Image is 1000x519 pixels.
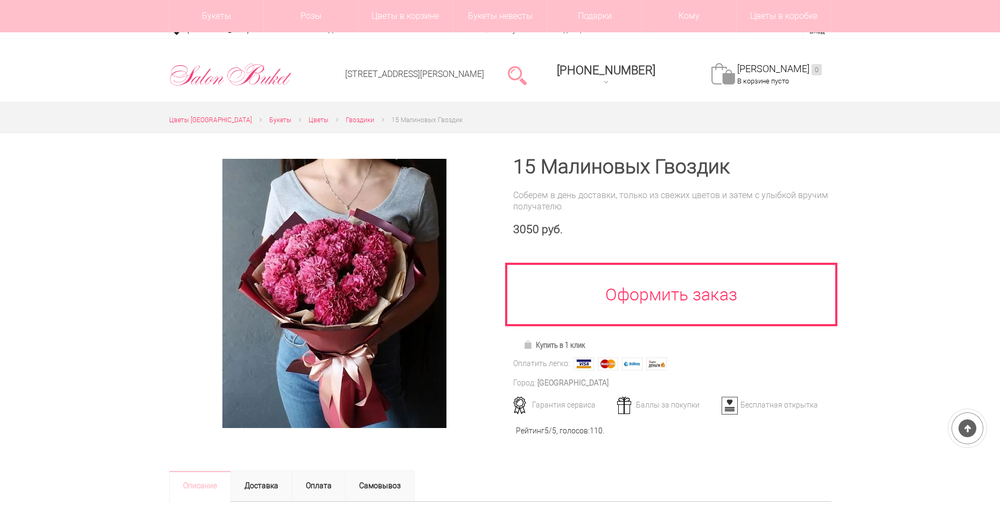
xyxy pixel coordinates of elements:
[516,425,604,437] div: Рейтинг /5, голосов: .
[513,377,536,389] div: Город:
[169,471,231,502] a: Описание
[550,60,662,90] a: [PHONE_NUMBER]
[230,471,292,502] a: Доставка
[519,338,590,353] a: Купить в 1 клик
[812,64,822,75] ins: 0
[718,400,824,410] div: Бесплатная открытка
[622,357,642,370] img: Webmoney
[513,223,831,236] div: 3050 руб.
[346,115,374,126] a: Гвоздики
[309,116,328,124] span: Цветы
[269,115,291,126] a: Букеты
[169,61,292,89] img: Цветы Нижний Новгород
[513,190,831,212] div: Соберем в день доставки, только из свежих цветов и затем с улыбкой вручим получателю.
[292,471,346,502] a: Оплата
[557,64,655,77] span: [PHONE_NUMBER]
[169,115,252,126] a: Цветы [GEOGRAPHIC_DATA]
[574,357,594,370] img: Visa
[513,157,831,177] h1: 15 Малиновых Гвоздик
[169,116,252,124] span: Цветы [GEOGRAPHIC_DATA]
[182,159,487,428] a: Увеличить
[346,116,374,124] span: Гвоздики
[513,358,570,369] div: Оплатить легко:
[646,357,667,370] img: Яндекс Деньги
[737,77,789,85] span: В корзине пусто
[391,116,463,124] span: 15 Малиновых Гвоздик
[737,63,822,75] a: [PERSON_NAME]
[613,400,719,410] div: Баллы за покупки
[505,263,838,326] a: Оформить заказ
[222,159,447,428] img: 15 Малиновых Гвоздик
[345,471,415,502] a: Самовывоз
[309,115,328,126] a: Цветы
[269,116,291,124] span: Букеты
[345,69,484,79] a: [STREET_ADDRESS][PERSON_NAME]
[523,340,536,349] img: Купить в 1 клик
[590,426,603,435] span: 110
[537,377,609,389] div: [GEOGRAPHIC_DATA]
[509,400,616,410] div: Гарантия сервиса
[598,357,618,370] img: MasterCard
[544,426,549,435] span: 5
